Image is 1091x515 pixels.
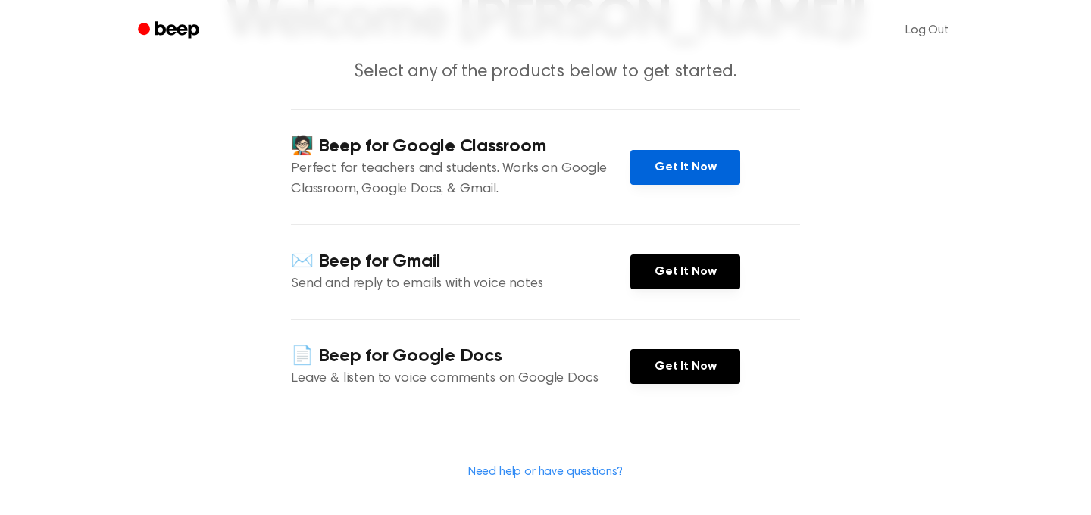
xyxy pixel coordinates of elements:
[291,369,630,389] p: Leave & listen to voice comments on Google Docs
[890,12,964,48] a: Log Out
[291,134,630,159] h4: 🧑🏻‍🏫 Beep for Google Classroom
[291,344,630,369] h4: 📄 Beep for Google Docs
[468,466,624,478] a: Need help or have questions?
[255,60,836,85] p: Select any of the products below to get started.
[291,159,630,200] p: Perfect for teachers and students. Works on Google Classroom, Google Docs, & Gmail.
[291,274,630,295] p: Send and reply to emails with voice notes
[291,249,630,274] h4: ✉️ Beep for Gmail
[127,16,213,45] a: Beep
[630,349,740,384] a: Get It Now
[630,254,740,289] a: Get It Now
[630,150,740,185] a: Get It Now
